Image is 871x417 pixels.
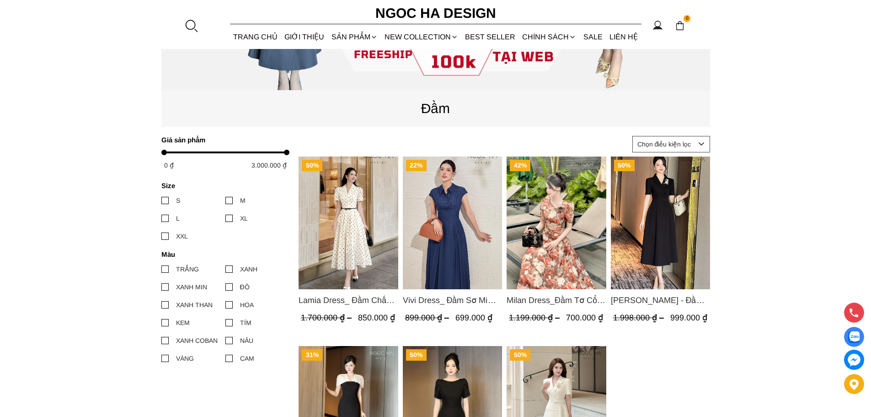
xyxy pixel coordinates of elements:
img: Vivi Dress_ Đầm Sơ Mi Rớt Vai Bò Lụa Màu Xanh D1000 [402,157,502,289]
a: LIÊN HỆ [606,25,641,49]
span: 1.700.000 ₫ [301,313,354,322]
img: Display image [848,331,860,343]
a: Link to Lamia Dress_ Đầm Chấm Bi Cổ Vest Màu Kem D1003 [299,294,398,307]
span: 0 ₫ [164,162,174,169]
img: Irene Dress - Đầm Vest Dáng Xòe Kèm Đai D713 [610,157,710,289]
a: Product image - Irene Dress - Đầm Vest Dáng Xòe Kèm Đai D713 [610,157,710,289]
div: XANH COBAN [176,336,218,346]
img: img-CART-ICON-ksit0nf1 [675,21,685,31]
a: SALE [580,25,606,49]
span: Vivi Dress_ Đầm Sơ Mi Rớt Vai Bò Lụa Màu Xanh D1000 [402,294,502,307]
a: Display image [844,327,864,347]
div: XANH [240,264,257,274]
a: TRANG CHỦ [230,25,281,49]
span: 700.000 ₫ [566,313,603,322]
div: XANH THAN [176,300,213,310]
div: S [176,195,180,206]
span: 899.000 ₫ [405,313,451,322]
div: ĐỎ [240,282,250,292]
span: 999.000 ₫ [670,313,707,322]
a: GIỚI THIỆU [281,25,328,49]
div: Chính sách [519,25,580,49]
img: Lamia Dress_ Đầm Chấm Bi Cổ Vest Màu Kem D1003 [299,157,398,289]
div: CAM [240,353,254,363]
div: NÂU [240,336,253,346]
img: Milan Dress_Đầm Tơ Cổ Tròn Đính Hoa, Tùng Xếp Ly D893 [507,157,606,289]
div: M [240,195,246,206]
div: TRẮNG [176,264,199,274]
div: XANH MIN [176,282,207,292]
a: Link to Milan Dress_Đầm Tơ Cổ Tròn Đính Hoa, Tùng Xếp Ly D893 [507,294,606,307]
a: Product image - Milan Dress_Đầm Tơ Cổ Tròn Đính Hoa, Tùng Xếp Ly D893 [507,157,606,289]
span: 1.199.000 ₫ [509,313,562,322]
h4: Size [161,182,283,190]
div: TÍM [240,318,251,328]
a: Ngoc Ha Design [367,2,504,24]
a: NEW COLLECTION [381,25,461,49]
span: Milan Dress_Đầm Tơ Cổ Tròn [PERSON_NAME], Tùng Xếp Ly D893 [507,294,606,307]
a: Link to Irene Dress - Đầm Vest Dáng Xòe Kèm Đai D713 [610,294,710,307]
a: Product image - Lamia Dress_ Đầm Chấm Bi Cổ Vest Màu Kem D1003 [299,157,398,289]
span: 1.998.000 ₫ [613,313,666,322]
span: [PERSON_NAME] - Đầm Vest Dáng Xòe Kèm Đai D713 [610,294,710,307]
h4: Màu [161,250,283,258]
div: XL [240,213,248,223]
div: VÀNG [176,353,194,363]
a: messenger [844,350,864,370]
span: 699.000 ₫ [455,313,492,322]
div: SẢN PHẨM [328,25,381,49]
div: XXL [176,231,188,241]
a: Product image - Vivi Dress_ Đầm Sơ Mi Rớt Vai Bò Lụa Màu Xanh D1000 [402,157,502,289]
a: BEST SELLER [462,25,519,49]
span: Lamia Dress_ Đầm Chấm Bi Cổ Vest Màu Kem D1003 [299,294,398,307]
span: 0 [684,15,691,22]
div: KEM [176,318,190,328]
a: Link to Vivi Dress_ Đầm Sơ Mi Rớt Vai Bò Lụa Màu Xanh D1000 [402,294,502,307]
h4: Giá sản phẩm [161,136,283,144]
span: 3.000.000 ₫ [251,162,287,169]
p: Đầm [161,97,710,119]
div: L [176,213,180,223]
span: 850.000 ₫ [358,313,395,322]
div: HOA [240,300,254,310]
